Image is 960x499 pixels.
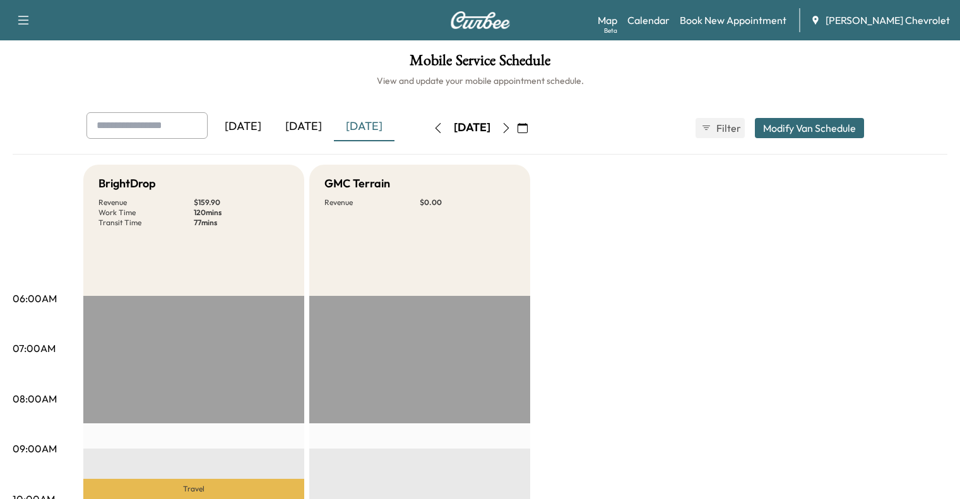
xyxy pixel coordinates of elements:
[13,74,947,87] h6: View and update your mobile appointment schedule.
[755,118,864,138] button: Modify Van Schedule
[716,120,739,136] span: Filter
[13,391,57,406] p: 08:00AM
[98,175,156,192] h5: BrightDrop
[420,197,515,208] p: $ 0.00
[83,479,304,499] p: Travel
[98,218,194,228] p: Transit Time
[194,197,289,208] p: $ 159.90
[696,118,745,138] button: Filter
[213,112,273,141] div: [DATE]
[13,441,57,456] p: 09:00AM
[324,175,390,192] h5: GMC Terrain
[13,341,56,356] p: 07:00AM
[598,13,617,28] a: MapBeta
[194,208,289,218] p: 120 mins
[334,112,394,141] div: [DATE]
[194,218,289,228] p: 77 mins
[13,53,947,74] h1: Mobile Service Schedule
[13,291,57,306] p: 06:00AM
[450,11,511,29] img: Curbee Logo
[627,13,670,28] a: Calendar
[454,120,490,136] div: [DATE]
[98,197,194,208] p: Revenue
[680,13,786,28] a: Book New Appointment
[324,197,420,208] p: Revenue
[273,112,334,141] div: [DATE]
[98,208,194,218] p: Work Time
[826,13,950,28] span: [PERSON_NAME] Chevrolet
[604,26,617,35] div: Beta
